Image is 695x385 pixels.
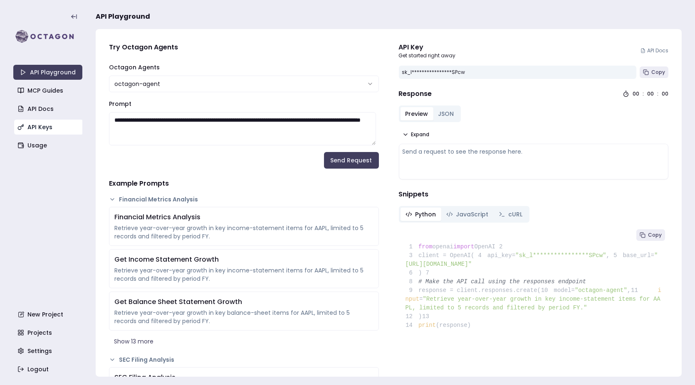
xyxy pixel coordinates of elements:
span: # Make the API call using the responses endpoint [418,278,586,285]
span: response = client.responses.create( [406,287,541,294]
span: 11 [631,286,644,295]
span: OpenAI [474,243,495,250]
span: JavaScript [456,210,489,218]
span: 5 [610,251,623,260]
button: Expand [399,129,433,140]
span: 4 [474,251,487,260]
span: print [418,322,436,329]
span: ) [406,270,422,276]
span: 12 [406,312,419,321]
a: API Keys [14,120,83,135]
h4: Snippets [399,189,669,199]
h4: Response [399,89,432,99]
div: 00 [647,91,654,97]
span: = [419,296,423,302]
a: Projects [14,325,83,340]
span: (response) [436,322,471,329]
span: api_key= [487,252,515,259]
button: JSON [433,107,459,120]
span: Copy [651,69,665,76]
span: , [606,252,610,259]
div: Retrieve year-over-year growth in key balance-sheet items for AAPL, limited to 5 records and filt... [114,309,373,325]
span: client = OpenAI( [406,252,475,259]
div: Retrieve year-over-year growth in key income-statement items for AAPL, limited to 5 records and f... [114,266,373,283]
span: 7 [422,269,435,277]
div: Get Income Statement Growth [114,255,373,265]
span: 8 [406,277,419,286]
img: logo-rect-yK7x_WSZ.svg [13,28,82,45]
span: 2 [495,243,509,251]
div: : [657,91,658,97]
button: Show 13 more [109,334,379,349]
span: 9 [406,286,419,295]
div: Financial Metrics Analysis [114,212,373,222]
button: Send Request [324,152,379,169]
a: Logout [14,362,83,377]
span: 1 [406,243,419,251]
label: Octagon Agents [109,63,160,71]
span: ) [406,313,422,320]
span: 10 [541,286,554,295]
button: Financial Metrics Analysis [109,195,379,204]
a: MCP Guides [14,83,83,98]
div: Send a request to see the response here. [403,147,665,156]
span: "Retrieve year-over-year growth in key income-statement items for AAPL, limited to 5 records and ... [406,296,660,311]
span: 6 [406,269,419,277]
span: base_url= [623,252,654,259]
span: from [418,243,433,250]
div: API Key [399,42,456,52]
span: Copy [648,232,662,238]
span: import [453,243,474,250]
span: "octagon-agent" [575,287,627,294]
span: model= [554,287,575,294]
div: SEC Filing Analysis [114,373,373,383]
div: 00 [633,91,639,97]
a: Usage [14,138,83,153]
div: : [643,91,644,97]
a: Settings [14,343,83,358]
a: API Docs [641,47,668,54]
a: New Project [14,307,83,322]
span: cURL [509,210,523,218]
a: API Playground [13,65,82,80]
span: , [627,287,631,294]
button: Copy [640,66,668,78]
span: openai [433,243,453,250]
div: Retrieve year-over-year growth in key income-statement items for AAPL, limited to 5 records and f... [114,224,373,240]
a: API Docs [14,101,83,116]
span: 14 [406,321,419,330]
h4: Try Octagon Agents [109,42,379,52]
button: Copy [636,229,665,241]
span: Python [416,210,436,218]
label: Prompt [109,100,131,108]
div: Get Balance Sheet Statement Growth [114,297,373,307]
span: Expand [411,131,430,138]
span: API Playground [96,12,150,22]
h4: Example Prompts [109,179,379,189]
button: Preview [401,107,433,120]
p: Get started right away [399,52,456,59]
span: 3 [406,251,419,260]
button: SEC Filing Analysis [109,356,379,364]
div: 00 [662,91,668,97]
span: 13 [422,312,435,321]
